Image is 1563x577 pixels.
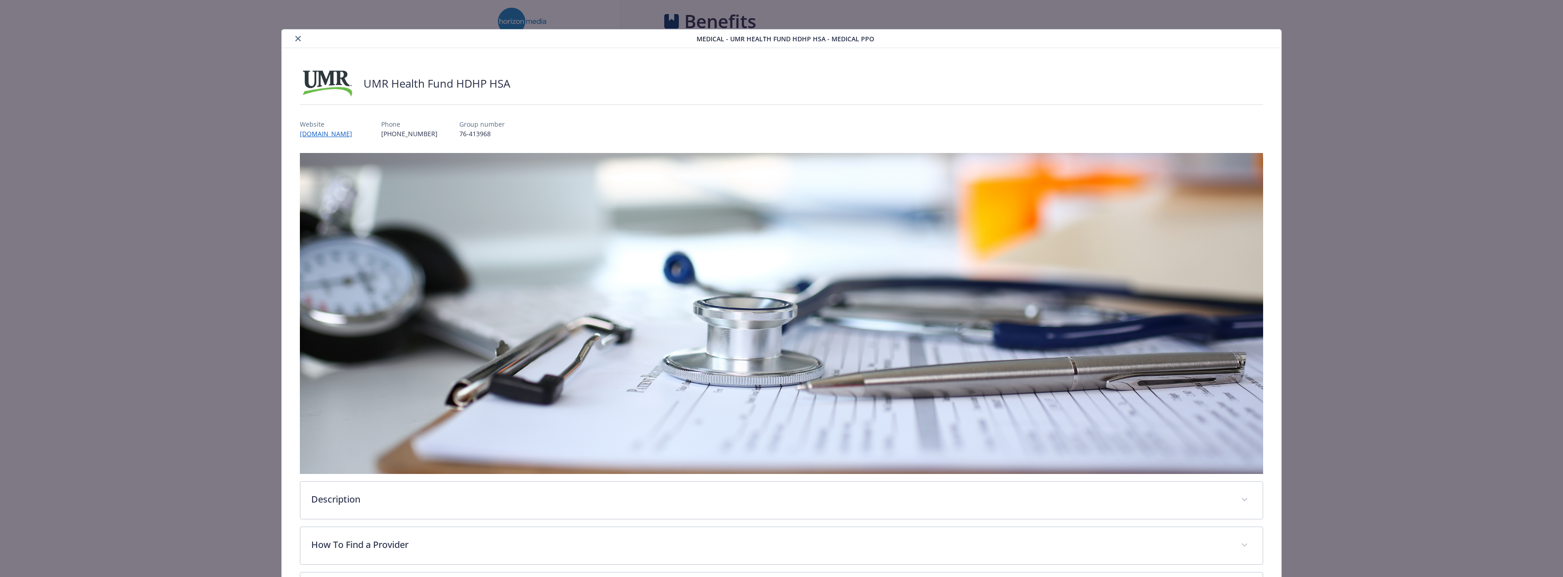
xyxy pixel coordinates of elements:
[300,482,1263,519] div: Description
[311,538,1230,552] p: How To Find a Provider
[300,70,354,97] img: UMR
[300,119,359,129] p: Website
[459,129,505,138] p: 76-413968
[697,34,874,44] span: Medical - UMR Health Fund HDHP HSA - Medical PPO
[300,527,1263,564] div: How To Find a Provider
[381,129,438,138] p: [PHONE_NUMBER]
[300,153,1263,474] img: banner
[311,493,1230,506] p: Description
[381,119,438,129] p: Phone
[300,129,359,138] a: [DOMAIN_NAME]
[293,33,304,44] button: close
[459,119,505,129] p: Group number
[363,76,510,91] h2: UMR Health Fund HDHP HSA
